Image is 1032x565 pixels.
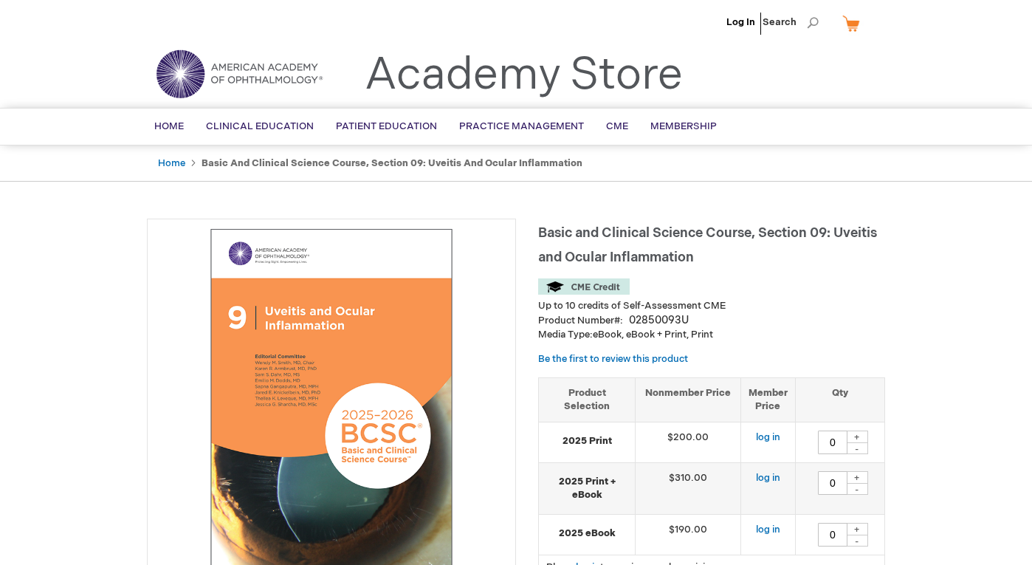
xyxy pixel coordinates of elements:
[538,329,593,340] strong: Media Type:
[538,315,623,326] strong: Product Number
[546,475,627,502] strong: 2025 Print + eBook
[846,442,868,454] div: -
[756,524,780,535] a: log in
[756,431,780,443] a: log in
[636,422,741,462] td: $200.00
[846,483,868,495] div: -
[538,278,630,295] img: CME Credit
[818,523,847,547] input: Qty
[636,462,741,514] td: $310.00
[846,471,868,484] div: +
[818,431,847,454] input: Qty
[365,49,683,102] a: Academy Store
[629,313,689,328] div: 02850093U
[538,353,688,365] a: Be the first to review this product
[202,157,582,169] strong: Basic and Clinical Science Course, Section 09: Uveitis and Ocular Inflammation
[546,527,627,541] strong: 2025 eBook
[726,16,755,28] a: Log In
[650,120,717,132] span: Membership
[636,514,741,555] td: $190.00
[818,471,847,495] input: Qty
[539,377,636,422] th: Product Selection
[538,328,885,342] p: eBook, eBook + Print, Print
[846,535,868,547] div: -
[795,377,884,422] th: Qty
[740,377,795,422] th: Member Price
[763,7,819,37] span: Search
[459,120,584,132] span: Practice Management
[336,120,437,132] span: Patient Education
[546,434,627,448] strong: 2025 Print
[538,299,885,313] li: Up to 10 credits of Self-Assessment CME
[606,120,628,132] span: CME
[756,472,780,484] a: log in
[636,377,741,422] th: Nonmember Price
[154,120,184,132] span: Home
[206,120,314,132] span: Clinical Education
[846,431,868,443] div: +
[538,225,877,265] span: Basic and Clinical Science Course, Section 09: Uveitis and Ocular Inflammation
[158,157,185,169] a: Home
[846,523,868,535] div: +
